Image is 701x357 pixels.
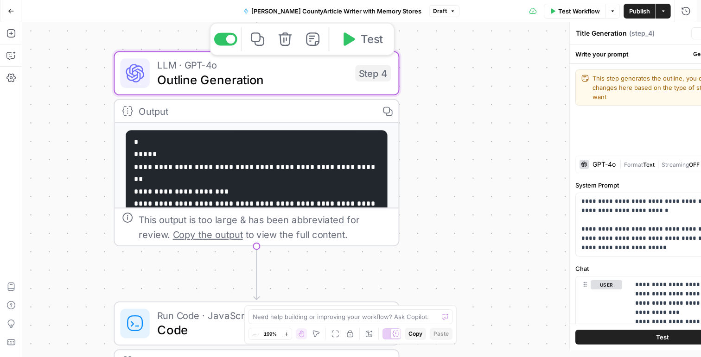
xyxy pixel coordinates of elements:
div: Step 4 [355,65,391,81]
span: ( step_4 ) [629,29,655,38]
button: [PERSON_NAME] CountyArticle Writer with Memory Stores [238,4,427,19]
span: Text [643,161,655,168]
span: Paste [433,330,449,338]
g: Edge from step_4 to step_18 [254,246,259,300]
span: OFF [689,161,700,168]
span: Test Workflow [558,6,599,16]
span: Test [656,332,669,342]
div: GPT-4o [593,161,616,168]
button: Test [333,27,390,51]
span: Publish [629,6,650,16]
span: Run Code · JavaScript [157,308,345,323]
span: LLM · GPT-4o [157,57,348,72]
span: Copy the output [173,229,243,240]
span: Draft [433,7,447,15]
button: Test Workflow [544,4,605,19]
span: Code [157,321,345,339]
span: Format [624,161,643,168]
textarea: Title Generation [576,29,627,38]
button: Paste [430,328,452,340]
span: | [619,159,624,169]
div: Output [139,104,371,119]
button: Draft [429,5,459,17]
span: Test [361,31,383,48]
span: [PERSON_NAME] CountyArticle Writer with Memory Stores [251,6,421,16]
button: Copy [405,328,426,340]
span: Outline Generation [157,70,348,89]
span: | [655,159,662,169]
span: 199% [264,330,277,338]
button: user [591,280,622,289]
div: This output is too large & has been abbreviated for review. to view the full content. [139,212,391,242]
button: Publish [624,4,656,19]
span: Copy [408,330,422,338]
span: Streaming [662,161,689,168]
